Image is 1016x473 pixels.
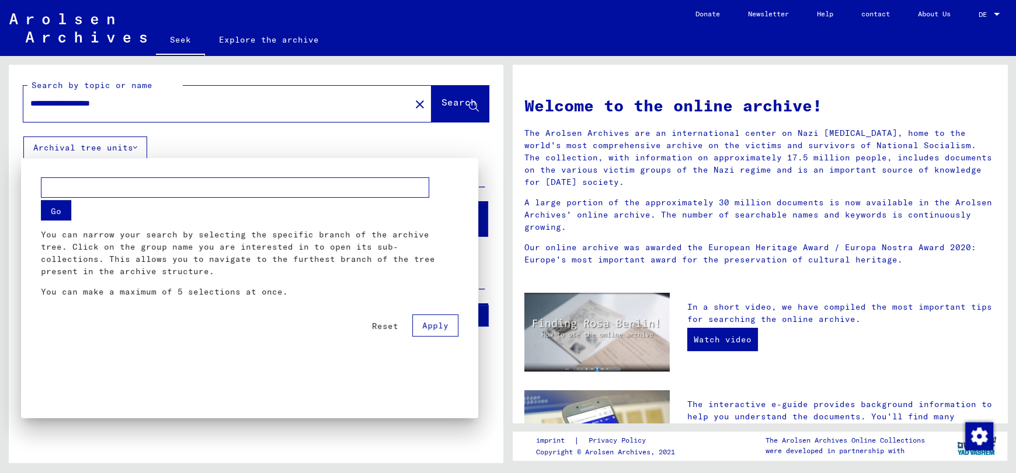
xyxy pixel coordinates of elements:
div: Change consent [965,422,993,450]
font: Go [51,206,61,216]
button: Reset [363,316,408,337]
img: Change consent [965,422,993,450]
font: You can make a maximum of 5 selections at once. [41,286,288,297]
font: Apply [422,320,448,331]
button: Apply [412,314,458,337]
button: Go [41,200,71,220]
font: You can narrow your search by selecting the specific branch of the archive tree. Click on the gro... [41,229,435,276]
font: Reset [372,321,398,331]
